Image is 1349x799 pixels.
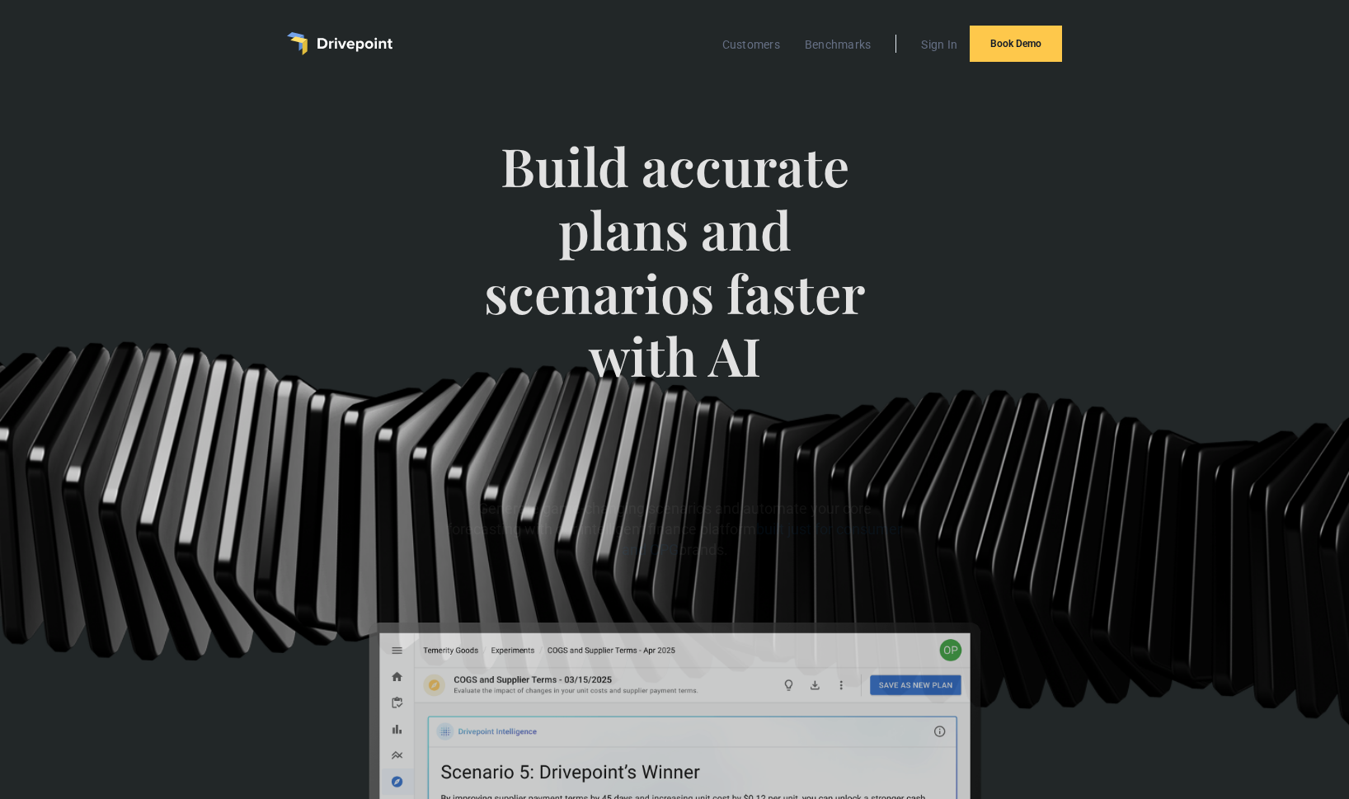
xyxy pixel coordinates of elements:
[571,510,662,557] a: Watch Tour
[970,26,1062,62] a: Book Demo
[714,34,788,55] a: Customers
[287,32,392,55] a: home
[797,34,880,55] a: Benchmarks
[675,511,778,555] a: Book Demo
[444,498,905,561] p: Generate game-changing scenarios and automate your core forecasting with our intelligent finance ...
[913,34,966,55] a: Sign In
[444,134,905,421] span: Build accurate plans and scenarios faster with AI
